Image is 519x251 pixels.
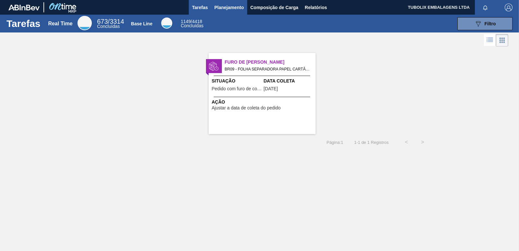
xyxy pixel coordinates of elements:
span: Concluídas [181,23,203,28]
span: 1 - 1 de 1 Registros [353,140,389,145]
span: Página : 1 [327,140,343,145]
span: Composição de Carga [250,4,298,11]
button: < [398,134,415,150]
span: 673 [97,18,108,25]
span: BR09 - FOLHA SEPARADORA PAPEL CARTÃO Pedido - 1984637 [225,66,310,73]
button: Notificações [475,3,496,12]
span: Planejamento [214,4,244,11]
h1: Tarefas [6,20,41,27]
div: Visão em Cards [496,34,508,46]
div: Real Time [48,21,72,27]
span: Ajustar a data de coleta do pedido [212,106,281,110]
span: Ação [212,99,314,106]
span: Furo de Coleta [225,59,316,66]
span: Concluídas [97,24,120,29]
span: Relatórios [305,4,327,11]
span: / 4418 [181,19,202,24]
div: Real Time [78,16,92,30]
img: Logout [505,4,513,11]
div: Visão em Lista [484,34,496,46]
span: Tarefas [192,4,208,11]
span: Pedido com furo de coleta [212,86,262,91]
button: Filtro [457,17,513,30]
img: status [209,61,219,71]
div: Base Line [181,19,203,28]
span: Situação [212,78,262,84]
div: Base Line [131,21,152,26]
span: 1149 [181,19,191,24]
button: > [415,134,431,150]
span: Filtro [485,21,496,26]
span: 27/08/2025 [264,86,278,91]
div: Real Time [97,19,124,29]
div: Base Line [161,18,172,29]
span: Data Coleta [264,78,314,84]
span: / 3314 [97,18,124,25]
img: TNhmsLtSVTkK8tSr43FrP2fwEKptu5GPRR3wAAAABJRU5ErkJggg== [8,5,40,10]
